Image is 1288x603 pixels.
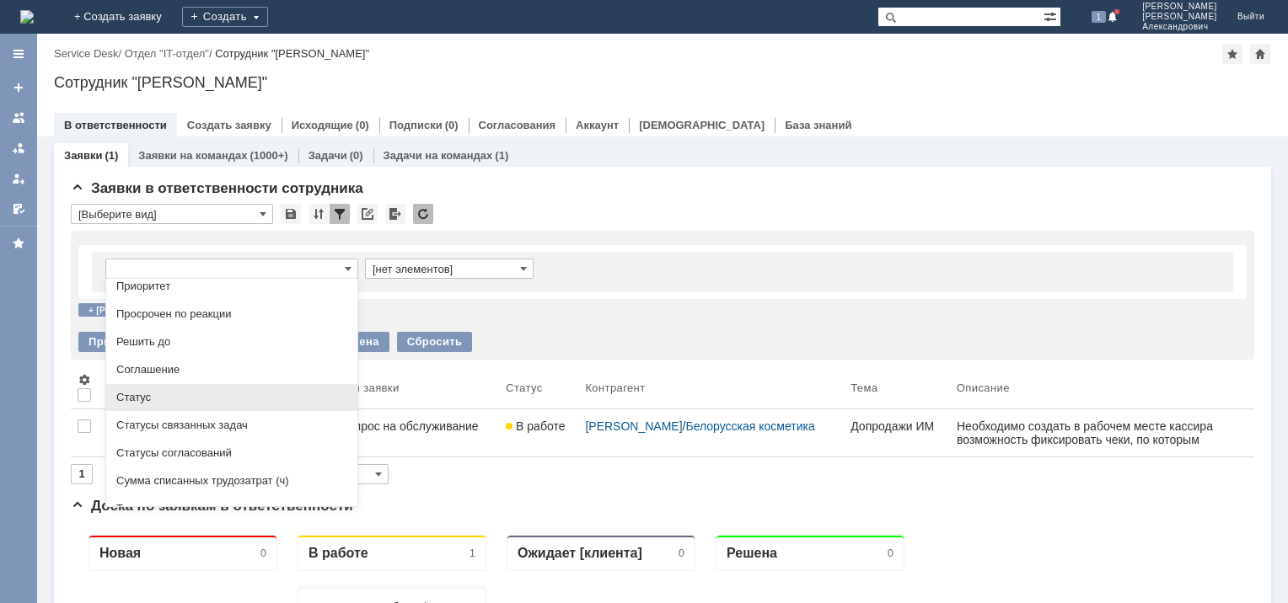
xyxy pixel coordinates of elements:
[385,204,405,224] div: Экспорт списка
[29,24,70,40] div: Новая
[851,382,877,394] div: Тема
[384,149,493,162] a: Задачи на командах
[5,104,32,131] a: Заявки на командах
[390,151,399,159] div: 5. Менее 100%
[105,419,169,433] div: 170013
[20,10,34,24] img: logo
[330,204,350,224] div: Фильтрация...
[1092,11,1107,23] span: 1
[479,119,556,131] a: Согласования
[105,149,118,162] div: (1)
[78,373,91,387] span: Настройки
[585,419,682,433] a: [PERSON_NAME]
[116,280,347,293] span: Приоритет
[1044,8,1060,24] span: Расширенный поиск
[844,366,950,409] th: Тема
[98,409,175,456] a: 170013
[608,25,614,38] div: 0
[116,474,347,488] span: Сумма списанных трудозатрат (ч)
[116,446,347,460] span: Статусы согласований
[1142,2,1217,12] span: [PERSON_NAME]
[125,47,209,60] a: Отдел "IT-отдел"
[281,204,301,224] div: Сохранить вид
[5,195,32,222] a: Мои согласования
[352,148,381,162] div: 11.12.2025
[238,24,298,40] div: В работе
[215,47,369,60] div: Сотрудник "[PERSON_NAME]"
[125,47,215,60] div: /
[20,10,34,24] a: Перейти на домашнюю страницу
[116,307,347,321] span: Просрочен по реакции
[116,363,347,376] span: Соглашение
[309,204,329,224] div: Сортировка...
[817,25,823,38] div: 0
[350,149,363,162] div: (0)
[54,47,125,60] div: /
[71,498,353,514] span: Доска по заявкам в ответственности
[785,119,851,131] a: База знаний
[1250,44,1270,64] div: Сделать домашней страницей
[116,391,347,404] span: Статус
[413,204,433,224] div: Обновлять список
[957,382,1010,394] div: Описание
[585,382,645,394] div: Контрагент
[334,366,499,409] th: Тип заявки
[341,382,399,394] div: Тип заявки
[241,79,390,120] a: #170013: Доработка/настройка отчетов УТ"/"1С: Розница"
[309,149,347,162] a: Задачи
[98,366,175,409] th: Номер
[5,135,32,162] a: Заявки в моей ответственности
[64,149,102,162] a: Заявки
[578,366,844,409] th: Контрагент
[447,24,572,40] div: Ожидает [клиента]
[1142,22,1217,32] span: Александрович
[64,119,167,131] a: В ответственности
[399,25,405,38] div: 1
[499,409,578,456] a: В работе
[499,366,578,409] th: Статус
[851,419,943,433] div: Допродажи ИМ
[506,419,565,433] span: В работе
[116,419,347,432] span: Статусы связанных задач
[1222,44,1242,64] div: Добавить в избранное
[639,119,765,131] a: [DEMOGRAPHIC_DATA]
[389,119,443,131] a: Подписки
[506,382,542,394] div: Статус
[356,119,369,131] div: (0)
[5,74,32,101] a: Создать заявку
[656,24,706,40] div: Решена
[71,180,363,196] span: Заявки в ответственности сотрудника
[445,119,459,131] div: (0)
[138,149,247,162] a: Заявки на командах
[341,419,492,433] div: Запрос на обслуживание
[292,119,353,131] a: Исходящие
[54,47,119,60] a: Service Desk
[250,149,287,162] div: (1000+)
[187,119,271,131] a: Создать заявку
[585,419,837,433] div: /
[334,409,499,456] a: Запрос на обслуживание
[685,419,814,433] a: Белорусская косметика
[241,79,401,120] div: #170013: Доработка/настройка отчетов УТ"/"1С: Розница"
[54,74,1271,91] div: Сотрудник "[PERSON_NAME]"
[241,145,261,165] a: Шаблинская Ирина
[116,502,347,515] span: Тема
[1142,12,1217,22] span: [PERSON_NAME]
[190,25,196,38] div: 0
[357,204,378,224] div: Скопировать ссылку на список
[116,335,347,349] span: Решить до
[5,165,32,192] a: Мои заявки
[241,124,401,136] div: Допродажи ИМ
[844,409,950,456] a: Допродажи ИМ
[182,7,268,27] div: Создать
[495,149,508,162] div: (1)
[576,119,619,131] a: Аккаунт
